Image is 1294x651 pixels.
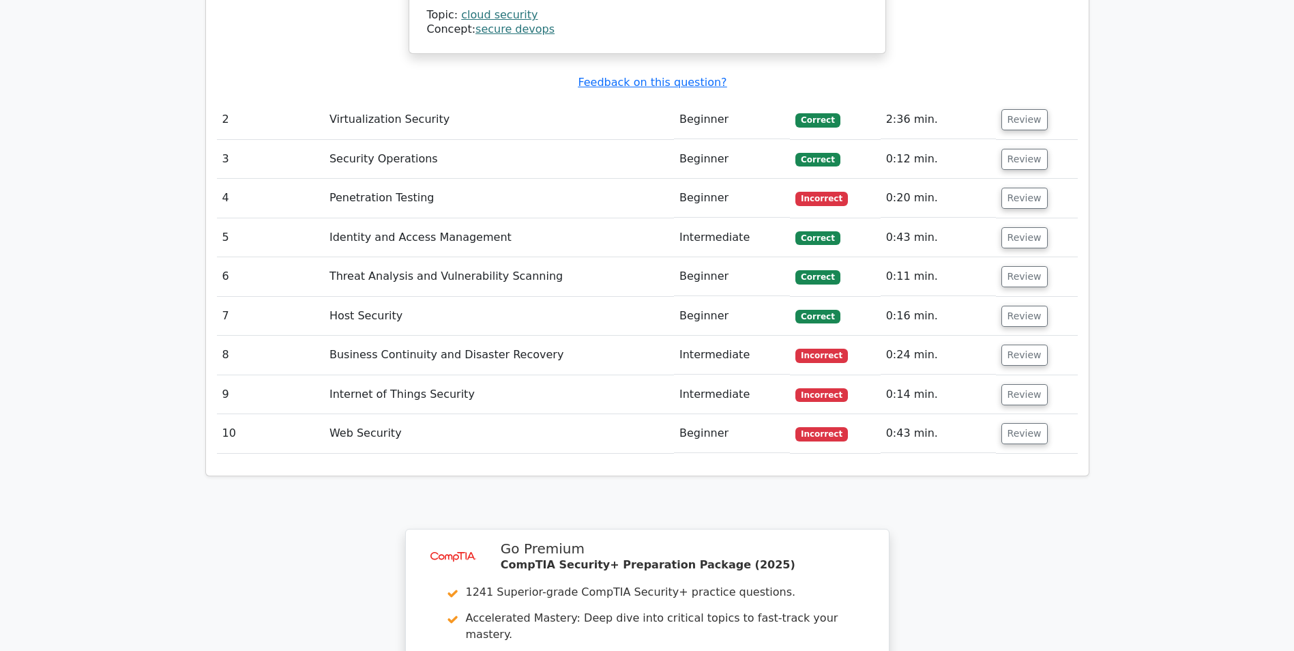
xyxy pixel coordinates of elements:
button: Review [1001,345,1048,366]
td: 0:11 min. [881,257,996,296]
span: Incorrect [795,388,848,402]
button: Review [1001,188,1048,209]
span: Correct [795,231,840,245]
td: Beginner [674,297,790,336]
td: 0:43 min. [881,414,996,453]
td: Intermediate [674,218,790,257]
button: Review [1001,306,1048,327]
td: Security Operations [324,140,674,179]
span: Correct [795,310,840,323]
td: 3 [217,140,324,179]
td: Beginner [674,100,790,139]
td: Beginner [674,179,790,218]
button: Review [1001,149,1048,170]
td: 6 [217,257,324,296]
span: Correct [795,113,840,127]
td: Intermediate [674,375,790,414]
td: 5 [217,218,324,257]
span: Incorrect [795,192,848,205]
td: Virtualization Security [324,100,674,139]
td: Beginner [674,257,790,296]
button: Review [1001,423,1048,444]
td: Host Security [324,297,674,336]
td: 0:24 min. [881,336,996,375]
td: 0:12 min. [881,140,996,179]
button: Review [1001,384,1048,405]
td: 0:20 min. [881,179,996,218]
td: Beginner [674,414,790,453]
a: Feedback on this question? [578,76,726,89]
a: cloud security [461,8,538,21]
td: Beginner [674,140,790,179]
td: Identity and Access Management [324,218,674,257]
td: 10 [217,414,324,453]
td: 2:36 min. [881,100,996,139]
td: 9 [217,375,324,414]
td: Business Continuity and Disaster Recovery [324,336,674,375]
span: Incorrect [795,427,848,441]
td: Web Security [324,414,674,453]
a: secure devops [475,23,555,35]
td: 8 [217,336,324,375]
td: 4 [217,179,324,218]
div: Concept: [427,23,868,37]
span: Correct [795,153,840,167]
td: 0:14 min. [881,375,996,414]
td: 2 [217,100,324,139]
td: Threat Analysis and Vulnerability Scanning [324,257,674,296]
div: Topic: [427,8,868,23]
button: Review [1001,109,1048,130]
td: Intermediate [674,336,790,375]
button: Review [1001,227,1048,248]
td: 0:16 min. [881,297,996,336]
span: Incorrect [795,349,848,362]
span: Correct [795,270,840,284]
td: 0:43 min. [881,218,996,257]
td: Penetration Testing [324,179,674,218]
td: 7 [217,297,324,336]
button: Review [1001,266,1048,287]
td: Internet of Things Security [324,375,674,414]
